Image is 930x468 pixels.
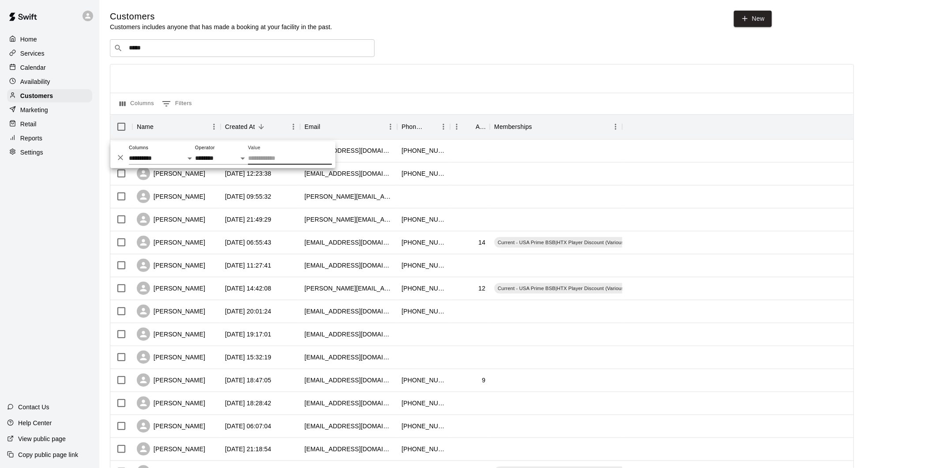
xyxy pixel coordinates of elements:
a: Availability [7,75,92,88]
div: 2025-09-04 21:18:54 [225,445,271,453]
div: [PERSON_NAME] [137,419,205,433]
div: [PERSON_NAME] [137,190,205,203]
div: Settings [7,146,92,159]
div: +17134498961 [402,238,446,247]
p: Marketing [20,106,48,114]
div: 2025-09-22 14:42:08 [225,284,271,293]
div: +16176312873 [402,376,446,385]
div: 2025-09-10 18:28:42 [225,399,271,408]
div: Home [7,33,92,46]
div: [PERSON_NAME] [137,259,205,272]
p: Settings [20,148,43,157]
p: Services [20,49,45,58]
div: karenmoore25@yahoo.com [305,399,393,408]
div: morris.brandon@gmail.com [305,215,393,224]
div: Name [137,114,154,139]
a: Services [7,47,92,60]
div: 2025-09-30 21:49:29 [225,215,271,224]
a: Calendar [7,61,92,74]
div: zanepramirez@yahoo.com [305,445,393,453]
button: Sort [532,121,545,133]
div: [PERSON_NAME] [137,213,205,226]
div: +18328784378 [402,169,446,178]
div: Age [450,114,490,139]
p: Calendar [20,63,46,72]
a: New [734,11,772,27]
div: anderson@ccatriallaw.com [305,192,393,201]
div: +14158714536 [402,445,446,453]
div: Email [305,114,320,139]
p: Customers [20,91,53,100]
button: Menu [207,120,221,133]
div: 14 [478,238,486,247]
button: Menu [384,120,397,133]
button: Menu [609,120,622,133]
div: carlosthachar@gmail.com [305,353,393,362]
a: Reports [7,132,92,145]
div: [PERSON_NAME] [137,442,205,456]
button: Sort [255,121,267,133]
div: +17134465303 [402,399,446,408]
p: Copy public page link [18,450,78,459]
div: +18327678252 [402,146,446,155]
div: Age [476,114,486,139]
span: Current - USA Prime BSB|HTX Player Discount (Various ~10% to 30%) [494,239,661,246]
div: +18323380070 [402,284,446,293]
span: Current - USA Prime BSB|HTX Player Discount (Various ~10% to 30%) [494,285,661,292]
label: Value [248,144,260,151]
div: +17134306209 [402,422,446,430]
div: Show filters [110,141,335,168]
div: 2025-09-30 06:55:43 [225,238,271,247]
div: 9 [482,376,486,385]
button: Sort [463,121,476,133]
div: Created At [221,114,300,139]
label: Columns [129,144,148,151]
div: [PERSON_NAME] [137,374,205,387]
button: Sort [425,121,437,133]
div: +18326809285 [402,307,446,316]
a: Marketing [7,103,92,117]
div: 2025-09-10 06:07:04 [225,422,271,430]
div: [PERSON_NAME] [137,282,205,295]
div: [PERSON_NAME] [137,236,205,249]
button: Show filters [160,97,194,111]
div: d.liu75@gmail.com [305,169,393,178]
p: Customers includes anyone that has made a booking at your facility in the past. [110,23,332,31]
div: tmwarden@gmail.com [305,422,393,430]
div: [PERSON_NAME] [137,305,205,318]
p: Availability [20,77,50,86]
div: Current - USA Prime BSB|HTX Player Discount (Various ~10% to 30%) [494,237,661,248]
p: Retail [20,120,37,128]
div: sergio-garza@att.net [305,284,393,293]
p: Home [20,35,37,44]
div: jkincaid46@hotmail.com [305,146,393,155]
div: avparedes23@gmail.com [305,330,393,339]
div: [PERSON_NAME] [137,351,205,364]
p: Reports [20,134,42,143]
button: Sort [320,121,333,133]
a: Retail [7,117,92,131]
div: 2025-09-16 20:01:24 [225,307,271,316]
button: Menu [450,120,463,133]
p: Contact Us [18,403,49,411]
p: Help Center [18,419,52,427]
div: jontiveros17@ymail.com [305,261,393,270]
div: 2025-09-26 11:27:41 [225,261,271,270]
div: [PERSON_NAME] [137,328,205,341]
a: Customers [7,89,92,102]
div: [PERSON_NAME] [137,167,205,180]
div: Current - USA Prime BSB|HTX Player Discount (Various ~10% to 30%) [494,283,661,294]
div: Memberships [494,114,532,139]
div: 2025-10-02 09:55:32 [225,192,271,201]
div: Created At [225,114,255,139]
div: +18325451002 [402,261,446,270]
div: 2025-10-02 12:23:38 [225,169,271,178]
div: Phone Number [397,114,450,139]
div: +12817231897 [402,215,446,224]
